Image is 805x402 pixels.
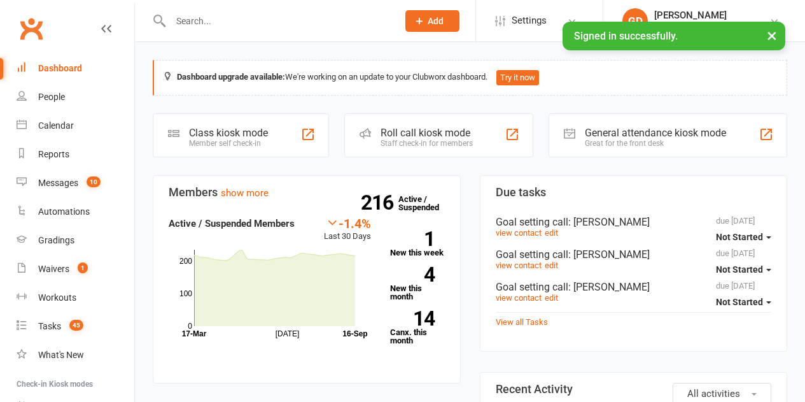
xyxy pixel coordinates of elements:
strong: 14 [390,309,435,328]
a: View all Tasks [496,317,548,327]
div: Great for the front desk [585,139,726,148]
a: Dashboard [17,54,134,83]
span: Signed in successfully. [574,30,678,42]
span: All activities [687,388,740,399]
div: Tasks [38,321,61,331]
div: -1.4% [324,216,371,230]
a: Clubworx [15,13,47,45]
button: Add [405,10,459,32]
a: 14Canx. this month [390,311,445,345]
button: Not Started [716,291,771,313]
div: We're working on an update to your Clubworx dashboard. [153,60,787,96]
span: Add [428,16,444,26]
a: 1New this week [390,231,445,257]
div: People [38,92,65,102]
div: Automations [38,206,90,217]
div: Workouts [38,292,76,303]
a: view contact [496,261,542,270]
h3: Recent Activity [496,383,772,396]
div: Roll call kiosk mode [381,127,473,139]
span: 10 [87,176,101,187]
div: Messages [38,178,78,188]
span: 1 [78,262,88,273]
div: Class kiosk mode [189,127,268,139]
a: Waivers 1 [17,255,134,284]
strong: 4 [390,265,435,284]
a: Automations [17,197,134,226]
div: Goal setting call [496,281,772,293]
div: Staff check-in for members [381,139,473,148]
a: 216Active / Suspended [398,185,454,221]
a: 4New this month [390,267,445,301]
button: Try it now [496,70,539,85]
div: Last 30 Days [324,216,371,243]
a: Tasks 45 [17,312,134,341]
div: Dashboard [38,63,82,73]
div: Gradings [38,235,74,245]
strong: 216 [361,193,398,212]
a: show more [221,187,269,199]
div: Waivers [38,264,69,274]
div: Goal setting call [496,216,772,228]
a: Reports [17,140,134,169]
strong: Active / Suspended Members [169,218,295,229]
strong: 1 [390,229,435,248]
button: Not Started [716,226,771,248]
span: Not Started [716,232,763,242]
span: Settings [512,6,547,35]
strong: Dashboard upgrade available: [177,72,285,82]
div: GD [622,8,648,34]
a: Calendar [17,111,134,140]
button: Not Started [716,258,771,281]
a: Messages 10 [17,169,134,197]
div: General attendance kiosk mode [585,127,726,139]
a: edit [545,293,558,303]
h3: Members [169,186,445,199]
div: What's New [38,350,84,360]
input: Search... [167,12,389,30]
a: People [17,83,134,111]
span: Not Started [716,264,763,275]
a: What's New [17,341,134,370]
a: view contact [496,228,542,238]
span: : [PERSON_NAME] [568,248,650,261]
a: Gradings [17,226,134,255]
div: Member self check-in [189,139,268,148]
a: view contact [496,293,542,303]
div: Calendar [38,120,74,131]
div: Goal setting call [496,248,772,261]
div: Champions [PERSON_NAME] [654,21,769,32]
div: [PERSON_NAME] [654,10,769,21]
a: edit [545,228,558,238]
a: Workouts [17,284,134,312]
span: : [PERSON_NAME] [568,216,650,228]
div: Reports [38,149,69,159]
span: 45 [69,320,83,331]
button: × [760,22,783,49]
a: edit [545,261,558,270]
span: : [PERSON_NAME] [568,281,650,293]
span: Not Started [716,297,763,307]
h3: Due tasks [496,186,772,199]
